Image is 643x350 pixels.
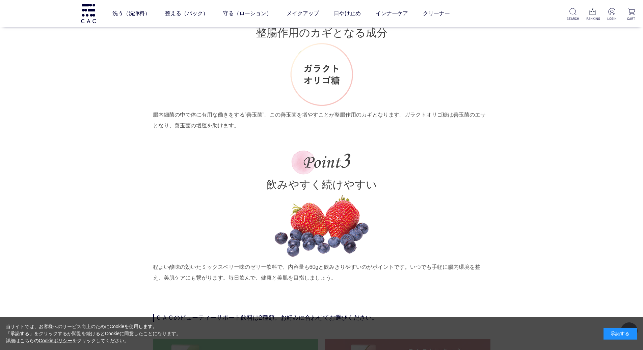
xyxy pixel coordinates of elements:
p: RANKING [586,16,599,21]
h4: ＣＡＣのビューティーサポート飲料は2種類。お好みに合わせてお選びください。 [153,314,490,322]
p: 程よい酸味の効いたミックスベリー味のゼリー飲料で、内容量も60gと飲みきりやすいのがポイントです。いつでも手軽に腸内環境を整え、美肌ケアにも繋がります。毎日飲んで、健康と美肌を目指しましょう。 [153,262,490,294]
a: 整える（パック） [165,4,208,23]
a: メイクアップ [287,4,319,23]
a: 守る（ローション） [223,4,272,23]
p: LOGIN [606,16,618,21]
a: 洗う（洗浄料） [112,4,150,23]
p: 腸内細菌の中で体に有用な働きをする”善玉菌”。この善玉菌を増やすことが整腸作用のカギとなります。ガラクトオリゴ糖は善玉菌のエサとなり、善玉菌の増殖を助けます。 [153,109,490,131]
a: クリーナー [423,4,450,23]
a: LOGIN [606,8,618,21]
img: ミックスベリー味 [220,195,423,258]
p: CART [625,16,638,21]
a: RANKING [586,8,599,21]
a: 日やけ止め [334,4,361,23]
div: 承諾する [604,328,637,340]
a: Cookieポリシー [39,338,73,343]
p: SEARCH [567,16,579,21]
a: インナーケア [376,4,408,23]
a: CART [625,8,638,21]
span: 整腸作用のカギ [256,27,332,39]
h3: 飲みやすく続けやすい [153,151,490,192]
img: logo [80,4,97,23]
a: SEARCH [567,8,579,21]
img: ガラクトオリゴ糖 [220,43,423,106]
div: 当サイトでは、お客様へのサービス向上のためにCookieを使用します。 「承諾する」をクリックするか閲覧を続けるとCookieに同意したことになります。 詳細はこちらの をクリックしてください。 [6,323,181,344]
